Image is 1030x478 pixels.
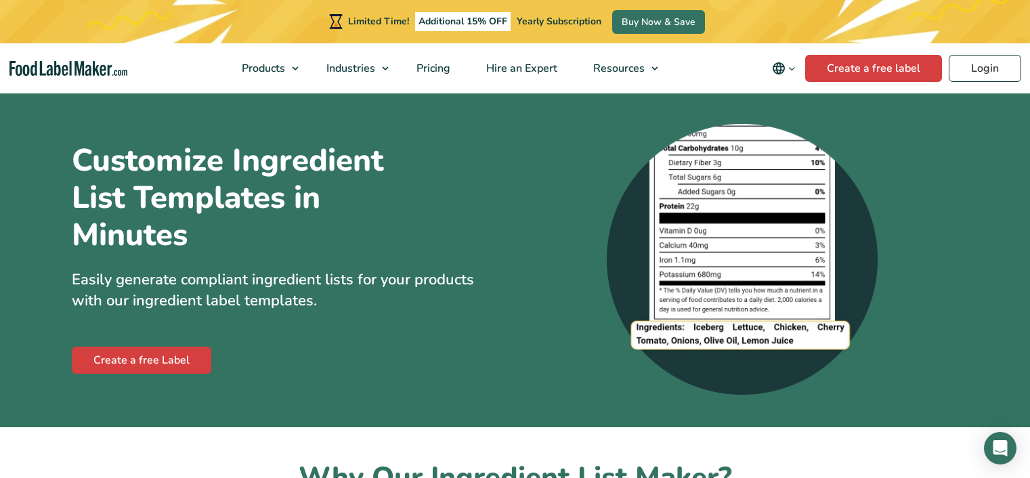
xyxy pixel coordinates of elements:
a: Products [224,43,305,93]
span: Products [238,61,286,76]
a: Login [949,55,1021,82]
a: Industries [309,43,395,93]
button: Change language [763,55,805,82]
a: Food Label Maker homepage [9,61,127,77]
span: Limited Time! [348,15,409,28]
span: Resources [589,61,646,76]
img: A zoomed-in screenshot of an ingredient list at the bottom of a nutrition label. [607,124,878,395]
a: Resources [576,43,665,93]
a: Create a free label [805,55,942,82]
p: Easily generate compliant ingredient lists for your products with our ingredient label templates. [72,269,505,311]
span: Additional 15% OFF [415,12,511,31]
span: Pricing [412,61,452,76]
a: Hire an Expert [469,43,572,93]
a: Create a free Label [72,347,211,374]
span: Hire an Expert [482,61,559,76]
span: Yearly Subscription [517,15,601,28]
h1: Customize Ingredient List Templates in Minutes [72,142,437,253]
a: Pricing [399,43,465,93]
a: Buy Now & Save [612,10,705,34]
div: Open Intercom Messenger [984,432,1016,464]
span: Industries [322,61,377,76]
